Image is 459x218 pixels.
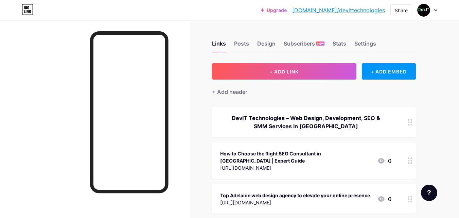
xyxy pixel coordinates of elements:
[220,192,370,199] div: Top Adelaide web design agency to elevate your online presence
[220,114,391,130] div: DevIT Technologies – Web Design, Development, SEO & SMM Services in [GEOGRAPHIC_DATA]
[220,150,372,164] div: How to Choose the Right SEO Consultant in [GEOGRAPHIC_DATA] | Expert Guide
[284,39,324,52] div: Subscribers
[212,88,247,96] div: + Add header
[269,69,299,74] span: + ADD LINK
[362,63,416,80] div: + ADD EMBED
[333,39,346,52] div: Stats
[317,41,324,46] span: NEW
[234,39,249,52] div: Posts
[212,63,356,80] button: + ADD LINK
[417,4,430,17] img: devittechnologies
[220,199,370,206] div: [URL][DOMAIN_NAME]
[377,195,391,203] div: 0
[377,157,391,165] div: 0
[292,6,385,14] a: [DOMAIN_NAME]/devittechnologies
[257,39,276,52] div: Design
[212,39,226,52] div: Links
[395,7,408,14] div: Share
[220,164,372,171] div: [URL][DOMAIN_NAME]
[354,39,376,52] div: Settings
[261,7,287,13] a: Upgrade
